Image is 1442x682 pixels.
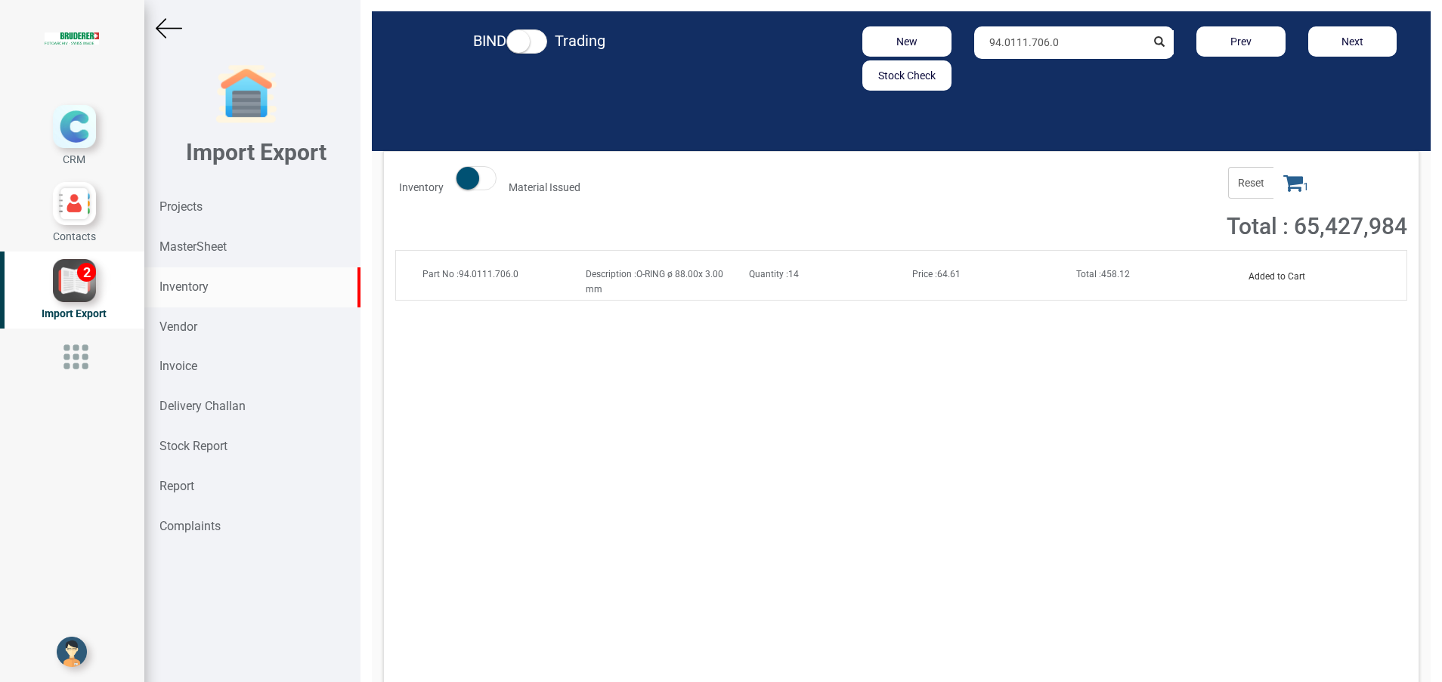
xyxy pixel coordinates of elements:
strong: Complaints [159,519,221,533]
img: garage-closed.png [216,64,277,125]
strong: Inventory [399,181,444,193]
strong: Vendor [159,319,197,334]
strong: Part No : [422,269,459,279]
button: New [862,26,951,57]
span: 14 [749,269,799,279]
strong: MasterSheet [159,239,227,254]
strong: Stock Report [159,439,227,453]
strong: Material Issued [509,181,580,193]
div: 2 [77,263,96,282]
span: 1 [1273,167,1319,199]
input: Search by product [974,26,1146,59]
span: 64.61 [912,269,961,279]
strong: Trading [555,32,605,50]
strong: BIND [473,32,506,50]
strong: Price : [912,269,937,279]
strong: Delivery Challan [159,399,246,413]
strong: Report [159,479,194,493]
span: 458.12 [1076,269,1130,279]
strong: Description : [586,269,636,279]
h2: Total : 65,427,984 [1089,214,1407,239]
span: CRM [63,153,85,165]
strong: Inventory [159,279,209,294]
button: Next [1308,26,1397,57]
button: Stock Check [862,60,951,91]
strong: Projects [159,199,203,214]
span: Import Export [42,307,107,319]
b: Import Export [186,139,326,165]
span: Contacts [53,230,96,242]
strong: Quantity : [749,269,788,279]
button: Prev [1196,26,1285,57]
strong: Total : [1076,269,1101,279]
span: Reset [1228,167,1273,199]
span: O-RING ø 88.00x 3.00 mm [586,269,723,295]
strong: Invoice [159,359,197,373]
span: 94.0111.706.0 [422,269,518,279]
button: Added to Cart [1239,266,1314,288]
